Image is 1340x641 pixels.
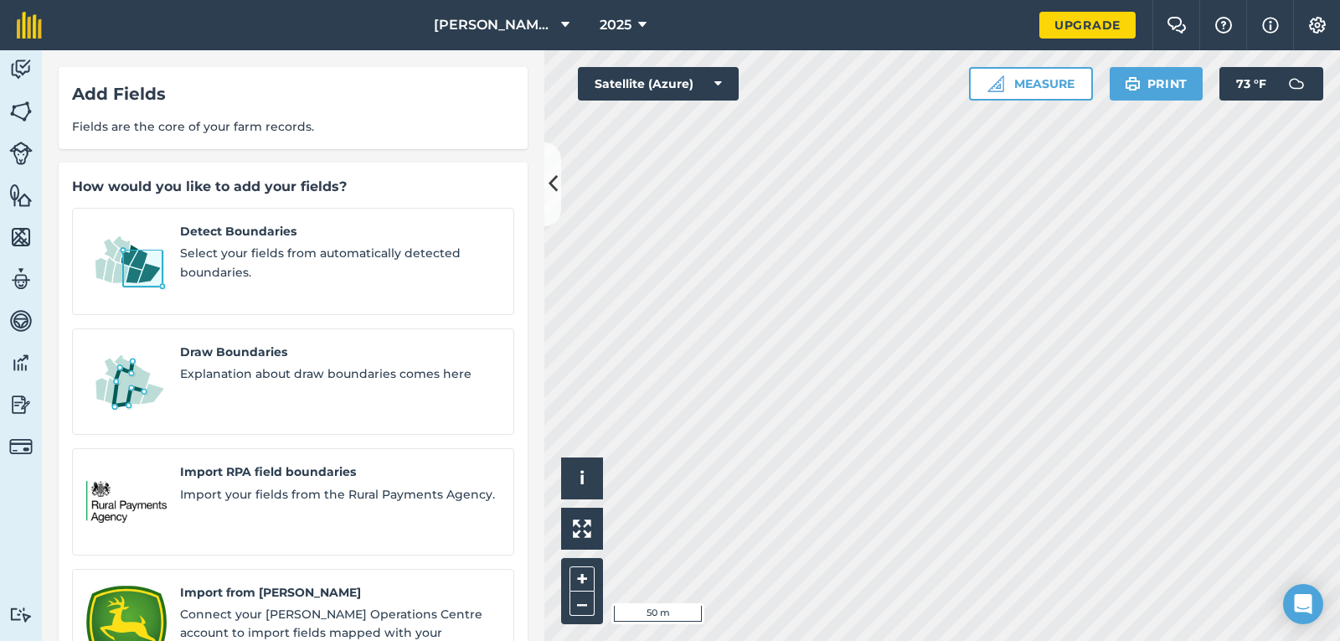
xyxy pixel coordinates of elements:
[9,266,33,292] img: svg+xml;base64,PD94bWwgdmVyc2lvbj0iMS4wIiBlbmNvZGluZz0idXRmLTgiPz4KPCEtLSBHZW5lcmF0b3I6IEFkb2JlIE...
[1283,584,1323,624] div: Open Intercom Messenger
[1280,67,1313,101] img: svg+xml;base64,PD94bWwgdmVyc2lvbj0iMS4wIiBlbmNvZGluZz0idXRmLTgiPz4KPCEtLSBHZW5lcmF0b3I6IEFkb2JlIE...
[72,328,514,436] a: Draw BoundariesDraw BoundariesExplanation about draw boundaries comes here
[9,607,33,623] img: svg+xml;base64,PD94bWwgdmVyc2lvbj0iMS4wIiBlbmNvZGluZz0idXRmLTgiPz4KPCEtLSBHZW5lcmF0b3I6IEFkb2JlIE...
[1262,15,1279,35] img: svg+xml;base64,PHN2ZyB4bWxucz0iaHR0cDovL3d3dy53My5vcmcvMjAwMC9zdmciIHdpZHRoPSIxNyIgaGVpZ2h0PSIxNy...
[86,343,167,421] img: Draw Boundaries
[72,80,514,107] div: Add Fields
[580,468,585,489] span: i
[1110,67,1203,101] button: Print
[1214,17,1234,34] img: A question mark icon
[72,208,514,315] a: Detect BoundariesDetect BoundariesSelect your fields from automatically detected boundaries.
[180,222,500,240] span: Detect Boundaries
[1167,17,1187,34] img: Two speech bubbles overlapping with the left bubble in the forefront
[9,308,33,333] img: svg+xml;base64,PD94bWwgdmVyc2lvbj0iMS4wIiBlbmNvZGluZz0idXRmLTgiPz4KPCEtLSBHZW5lcmF0b3I6IEFkb2JlIE...
[9,99,33,124] img: svg+xml;base64,PHN2ZyB4bWxucz0iaHR0cDovL3d3dy53My5vcmcvMjAwMC9zdmciIHdpZHRoPSI1NiIgaGVpZ2h0PSI2MC...
[17,12,42,39] img: fieldmargin Logo
[86,463,167,541] img: Import RPA field boundaries
[180,364,500,383] span: Explanation about draw boundaries comes here
[9,392,33,417] img: svg+xml;base64,PD94bWwgdmVyc2lvbj0iMS4wIiBlbmNvZGluZz0idXRmLTgiPz4KPCEtLSBHZW5lcmF0b3I6IEFkb2JlIE...
[72,448,514,556] a: Import RPA field boundariesImport RPA field boundariesImport your fields from the Rural Payments ...
[9,142,33,165] img: svg+xml;base64,PD94bWwgdmVyc2lvbj0iMS4wIiBlbmNvZGluZz0idXRmLTgiPz4KPCEtLSBHZW5lcmF0b3I6IEFkb2JlIE...
[9,435,33,458] img: svg+xml;base64,PD94bWwgdmVyc2lvbj0iMS4wIiBlbmNvZGluZz0idXRmLTgiPz4KPCEtLSBHZW5lcmF0b3I6IEFkb2JlIE...
[561,457,603,499] button: i
[180,463,500,481] span: Import RPA field boundaries
[1125,74,1141,94] img: svg+xml;base64,PHN2ZyB4bWxucz0iaHR0cDovL3d3dy53My5vcmcvMjAwMC9zdmciIHdpZHRoPSIxOSIgaGVpZ2h0PSIyNC...
[72,117,514,136] span: Fields are the core of your farm records.
[573,520,591,538] img: Four arrows, one pointing top left, one top right, one bottom right and the last bottom left
[180,583,500,602] span: Import from [PERSON_NAME]
[569,566,595,592] button: +
[86,222,167,301] img: Detect Boundaries
[569,592,595,616] button: –
[1219,67,1323,101] button: 73 °F
[9,57,33,82] img: svg+xml;base64,PD94bWwgdmVyc2lvbj0iMS4wIiBlbmNvZGluZz0idXRmLTgiPz4KPCEtLSBHZW5lcmF0b3I6IEFkb2JlIE...
[1236,67,1266,101] span: 73 ° F
[9,183,33,208] img: svg+xml;base64,PHN2ZyB4bWxucz0iaHR0cDovL3d3dy53My5vcmcvMjAwMC9zdmciIHdpZHRoPSI1NiIgaGVpZ2h0PSI2MC...
[180,343,500,361] span: Draw Boundaries
[180,244,500,282] span: Select your fields from automatically detected boundaries.
[9,350,33,375] img: svg+xml;base64,PD94bWwgdmVyc2lvbj0iMS4wIiBlbmNvZGluZz0idXRmLTgiPz4KPCEtLSBHZW5lcmF0b3I6IEFkb2JlIE...
[987,75,1004,92] img: Ruler icon
[969,67,1093,101] button: Measure
[72,176,514,198] div: How would you like to add your fields?
[180,485,500,504] span: Import your fields from the Rural Payments Agency.
[9,225,33,250] img: svg+xml;base64,PHN2ZyB4bWxucz0iaHR0cDovL3d3dy53My5vcmcvMjAwMC9zdmciIHdpZHRoPSI1NiIgaGVpZ2h0PSI2MC...
[434,15,554,35] span: [PERSON_NAME] Farm
[578,67,739,101] button: Satellite (Azure)
[1307,17,1327,34] img: A cog icon
[600,15,631,35] span: 2025
[1039,12,1136,39] a: Upgrade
